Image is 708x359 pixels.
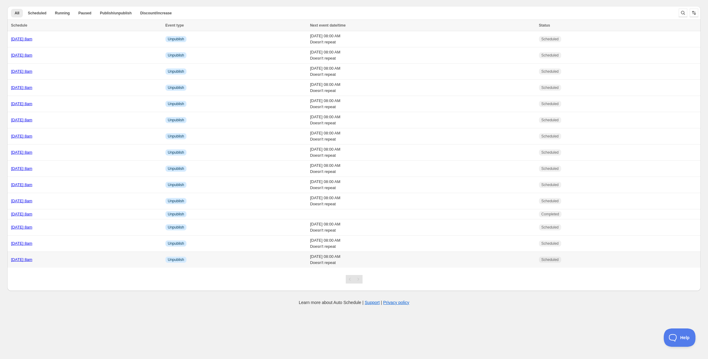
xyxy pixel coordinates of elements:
span: Scheduled [541,118,559,123]
a: [DATE] 8am [11,118,32,122]
span: Schedule [11,23,27,27]
a: [DATE] 8am [11,212,32,216]
span: Scheduled [541,150,559,155]
button: Sort the results [690,9,698,17]
a: [DATE] 8am [11,37,32,41]
td: [DATE] 08:00 AM Doesn't repeat [308,96,537,112]
span: Unpublish [168,257,184,262]
span: Unpublish [168,150,184,155]
td: [DATE] 08:00 AM Doesn't repeat [308,80,537,96]
a: [DATE] 8am [11,69,32,74]
td: [DATE] 08:00 AM Doesn't repeat [308,252,537,268]
span: Unpublish [168,69,184,74]
a: [DATE] 8am [11,225,32,229]
a: [DATE] 8am [11,199,32,203]
a: [DATE] 8am [11,241,32,246]
span: Unpublish [168,182,184,187]
td: [DATE] 08:00 AM Doesn't repeat [308,193,537,209]
span: Scheduled [541,225,559,230]
span: Status [539,23,550,27]
a: [DATE] 8am [11,101,32,106]
span: Scheduled [28,11,46,16]
span: Unpublish [168,134,184,139]
td: [DATE] 08:00 AM Doesn't repeat [308,236,537,252]
span: Scheduled [541,85,559,90]
td: [DATE] 08:00 AM Doesn't repeat [308,47,537,64]
td: [DATE] 08:00 AM Doesn't repeat [308,177,537,193]
a: [DATE] 8am [11,182,32,187]
td: [DATE] 08:00 AM Doesn't repeat [308,145,537,161]
span: Unpublish [168,53,184,58]
span: Running [55,11,70,16]
td: [DATE] 08:00 AM Doesn't repeat [308,64,537,80]
span: Scheduled [541,182,559,187]
td: [DATE] 08:00 AM Doesn't repeat [308,31,537,47]
td: [DATE] 08:00 AM Doesn't repeat [308,128,537,145]
span: Unpublish [168,37,184,42]
span: Unpublish [168,101,184,106]
span: Scheduled [541,69,559,74]
span: Scheduled [541,166,559,171]
a: [DATE] 8am [11,53,32,57]
td: [DATE] 08:00 AM Doesn't repeat [308,219,537,236]
p: Learn more about Auto Schedule | | [299,299,409,306]
span: Unpublish [168,166,184,171]
td: [DATE] 08:00 AM Doesn't repeat [308,112,537,128]
a: Privacy policy [383,300,410,305]
span: Discount/increase [140,11,172,16]
iframe: Toggle Customer Support [664,328,696,347]
span: Scheduled [541,241,559,246]
span: Paused [78,11,92,16]
a: Support [365,300,380,305]
span: Unpublish [168,241,184,246]
span: Publish/unpublish [100,11,132,16]
span: Scheduled [541,101,559,106]
span: Next event date/time [310,23,346,27]
a: [DATE] 8am [11,150,32,155]
a: [DATE] 8am [11,134,32,138]
td: [DATE] 08:00 AM Doesn't repeat [308,161,537,177]
span: Completed [541,212,559,217]
span: Unpublish [168,118,184,123]
span: Unpublish [168,199,184,203]
a: [DATE] 8am [11,85,32,90]
span: All [15,11,19,16]
span: Event type [165,23,184,27]
a: [DATE] 8am [11,166,32,171]
span: Unpublish [168,85,184,90]
nav: Pagination [346,275,363,284]
span: Scheduled [541,199,559,203]
span: Scheduled [541,134,559,139]
button: Search and filter results [679,9,687,17]
a: [DATE] 8am [11,257,32,262]
span: Unpublish [168,212,184,217]
span: Unpublish [168,225,184,230]
span: Scheduled [541,53,559,58]
span: Scheduled [541,37,559,42]
span: Scheduled [541,257,559,262]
